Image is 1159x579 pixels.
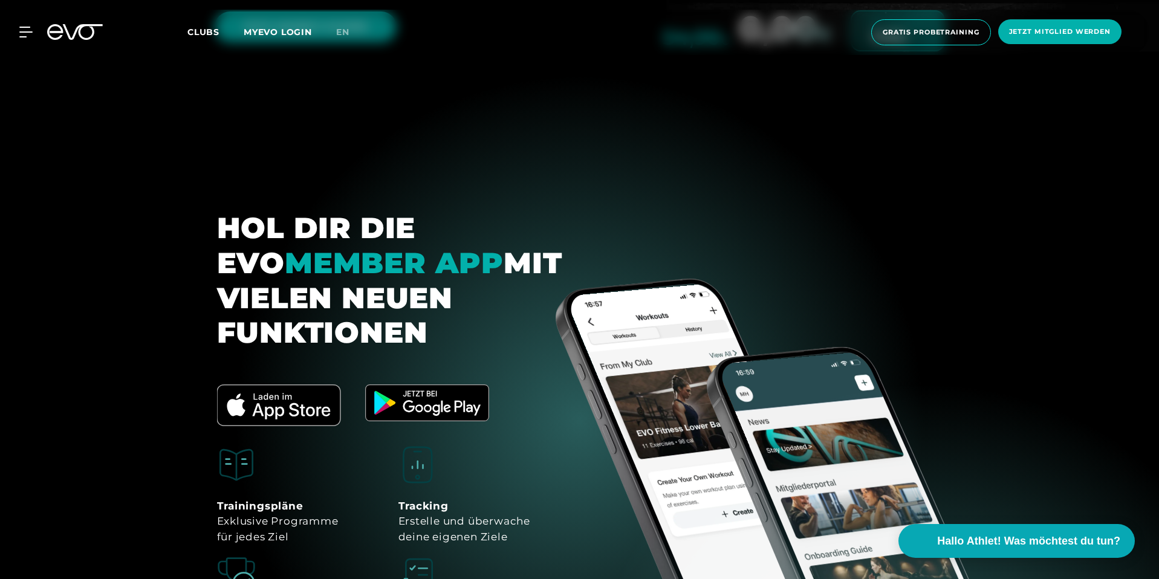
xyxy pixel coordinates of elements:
[187,26,244,37] a: Clubs
[937,533,1120,549] span: Hallo Athlet! Was möchtest du tun?
[883,27,979,37] span: Gratis Probetraining
[995,19,1125,45] a: Jetzt Mitglied werden
[398,445,437,484] img: [object Object]
[217,211,568,350] div: HOL DIR DIE EVO MIT VIELEN NEUEN FUNKTIONEN
[217,384,341,426] img: evofitness app
[898,524,1135,558] button: Hallo Athlet! Was möchtest du tun?
[398,499,531,545] div: Erstelle und überwache deine eigenen Ziele
[365,384,489,421] img: evofitness app
[868,19,995,45] a: Gratis Probetraining
[244,27,312,37] a: MYEVO LOGIN
[217,500,304,512] strong: Trainingspläne
[336,27,349,37] span: en
[398,500,449,512] strong: Tracking
[187,27,219,37] span: Clubs
[336,25,364,39] a: en
[217,499,339,545] div: Exklusive Programme für jedes Ziel
[1009,27,1111,37] span: Jetzt Mitglied werden
[285,245,504,280] em: MEMBER APP
[217,445,256,484] img: [object Object]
